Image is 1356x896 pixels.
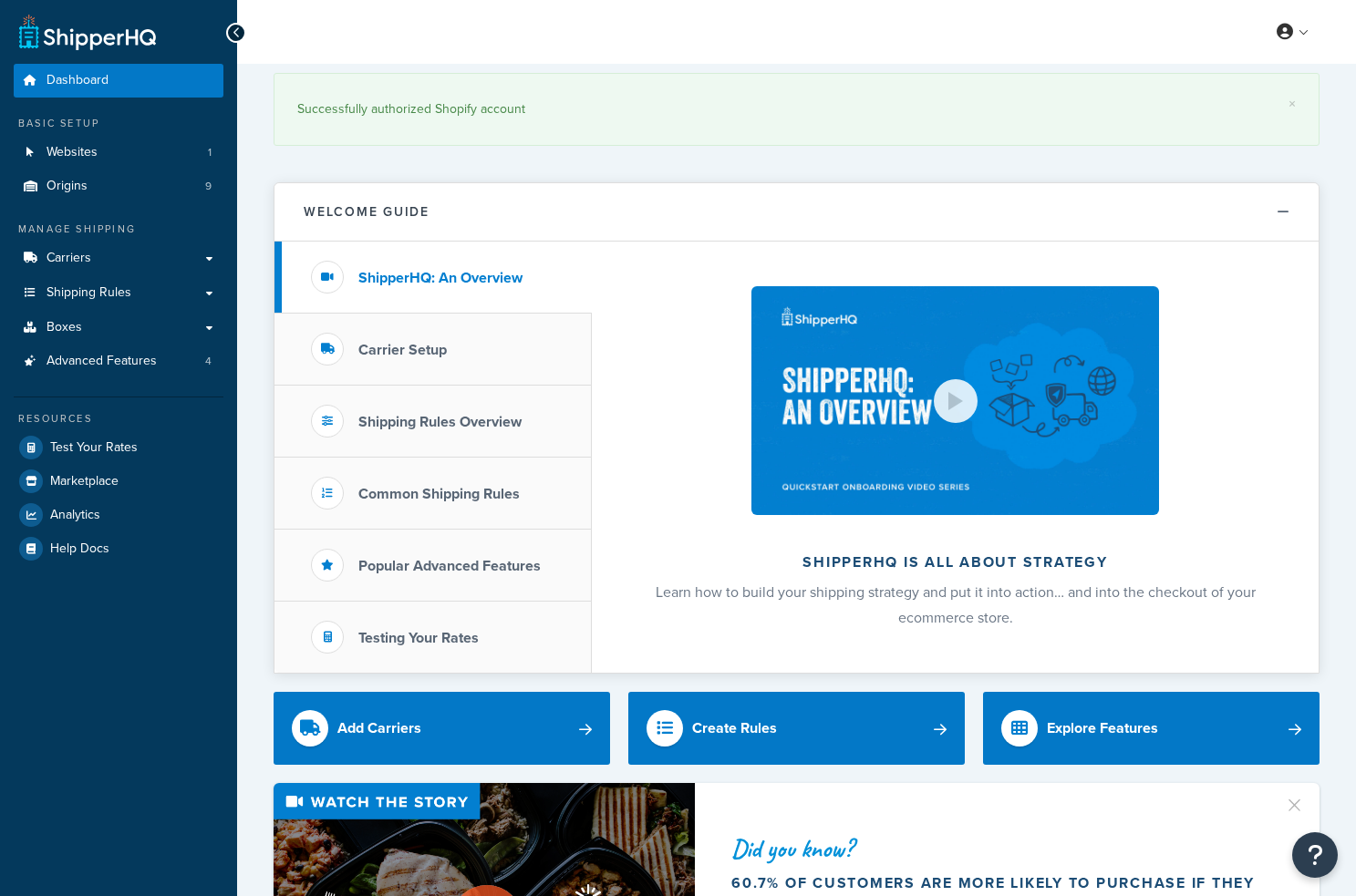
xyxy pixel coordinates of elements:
span: Shipping Rules [47,285,131,301]
span: Dashboard [47,73,109,88]
a: Websites1 [14,136,223,170]
li: Advanced Features [14,345,223,378]
span: Websites [47,145,98,160]
a: Boxes [14,311,223,345]
a: Advanced Features4 [14,345,223,378]
div: Explore Features [1047,716,1158,741]
h2: ShipperHQ is all about strategy [640,554,1270,571]
a: Analytics [14,499,223,531]
h3: Popular Advanced Features [358,558,541,574]
a: Add Carriers [274,692,610,765]
a: Help Docs [14,532,223,565]
h3: ShipperHQ: An Overview [358,270,523,286]
span: Origins [47,179,88,194]
a: Create Rules [628,692,965,765]
span: Carriers [47,251,91,266]
button: Open Resource Center [1292,832,1338,878]
span: Marketplace [50,474,119,489]
span: Analytics [50,508,100,523]
h3: Shipping Rules Overview [358,414,522,430]
li: Websites [14,136,223,170]
li: Origins [14,170,223,203]
div: Basic Setup [14,116,223,131]
span: 4 [205,354,212,369]
h3: Testing Your Rates [358,630,479,646]
a: Explore Features [983,692,1320,765]
a: Carriers [14,242,223,275]
span: Help Docs [50,541,109,557]
div: Create Rules [692,716,777,741]
span: Test Your Rates [50,440,138,456]
a: × [1289,97,1296,111]
a: Origins9 [14,170,223,203]
h3: Carrier Setup [358,342,447,358]
a: Shipping Rules [14,276,223,310]
div: Resources [14,411,223,427]
span: Boxes [47,320,82,335]
span: 1 [208,145,212,160]
span: Learn how to build your shipping strategy and put it into action… and into the checkout of your e... [656,582,1256,628]
a: Marketplace [14,465,223,498]
button: Welcome Guide [274,183,1319,242]
a: Test Your Rates [14,431,223,464]
div: Did you know? [731,836,1276,861]
div: Add Carriers [337,716,421,741]
h3: Common Shipping Rules [358,486,520,502]
a: Dashboard [14,64,223,98]
span: 9 [205,179,212,194]
img: ShipperHQ is all about strategy [751,286,1158,515]
span: Advanced Features [47,354,157,369]
h2: Welcome Guide [304,205,430,219]
div: Successfully authorized Shopify account [297,97,1296,122]
div: Manage Shipping [14,221,223,237]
